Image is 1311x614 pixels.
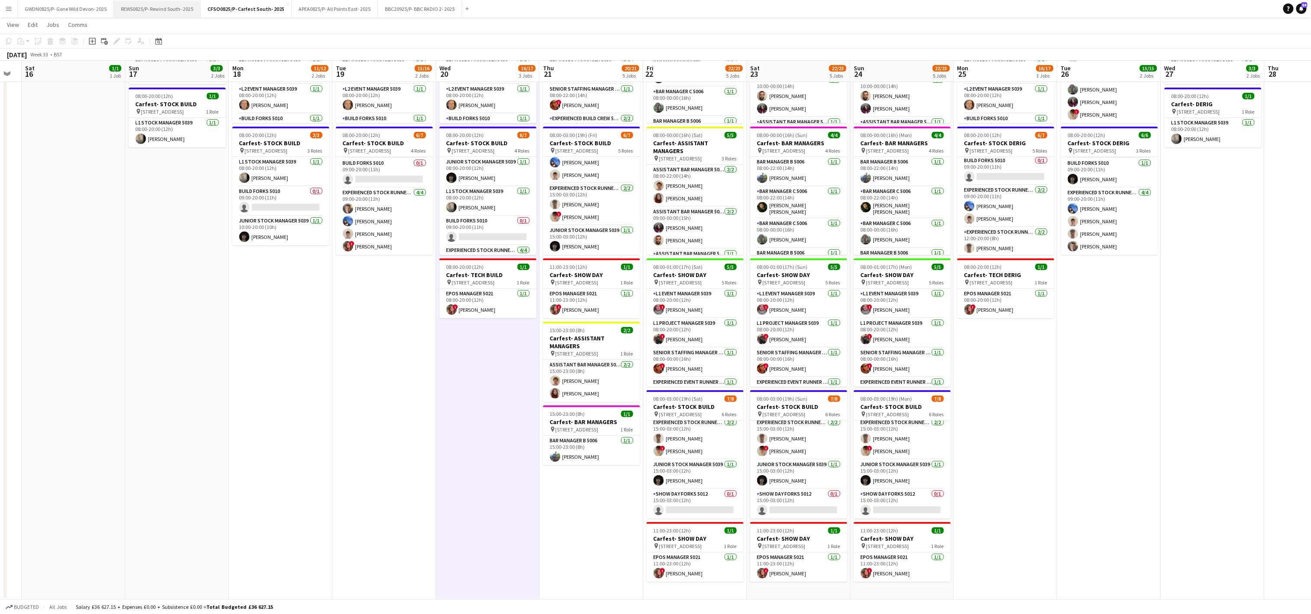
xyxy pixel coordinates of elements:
[621,411,633,417] span: 1/1
[861,264,912,270] span: 08:00-01:00 (17h) (Mon)
[232,127,329,245] app-job-card: 08:00-20:00 (12h)2/3Carfest- STOCK BUILD [STREET_ADDRESS]3 RolesL1 Stock Manager 50391/108:00-20:...
[1061,127,1158,255] app-job-card: 08:00-20:00 (12h)6/6Carfest- STOCK DERIG [STREET_ADDRESS]3 RolesL1 Stock Manager 50391/108:00-20:...
[929,279,944,286] span: 5 Roles
[854,535,951,542] h3: Carfest- SHOW DAY
[232,64,244,72] span: Mon
[232,84,329,114] app-card-role: L2 Event Manager 50391/108:00-20:00 (12h)[PERSON_NAME]
[556,350,599,357] span: [STREET_ADDRESS]
[722,411,737,418] span: 6 Roles
[763,279,806,286] span: [STREET_ADDRESS]
[757,132,808,138] span: 08:00-00:00 (16h) (Sun)
[750,75,847,117] app-card-role: Assistant Bar Manager 50062/210:00-00:00 (14h)[PERSON_NAME][PERSON_NAME]
[647,348,744,377] app-card-role: Senior Staffing Manager 50391/108:00-00:00 (16h)![PERSON_NAME]
[411,147,426,154] span: 4 Roles
[343,132,381,138] span: 08:00-20:00 (12h)
[550,327,585,333] span: 15:00-23:00 (8h)
[647,249,744,278] app-card-role: Assistant Bar Manager 50061/1
[439,289,537,318] app-card-role: EPOS Manager 50211/108:00-20:00 (12h)![PERSON_NAME]
[1171,93,1209,99] span: 08:00-20:00 (12h)
[866,147,909,154] span: [STREET_ADDRESS]
[543,436,640,465] app-card-role: Bar Manager B 50061/115:00-23:00 (8h)[PERSON_NAME]
[439,245,537,313] app-card-role: Experienced Stock Runner 50124/409:00-20:00 (11h)
[239,132,277,138] span: 08:00-20:00 (12h)
[828,527,840,534] span: 1/1
[439,84,537,114] app-card-role: L2 Event Manager 50391/108:00-20:00 (12h)[PERSON_NAME]
[621,132,633,138] span: 6/7
[957,127,1054,255] app-job-card: 08:00-20:00 (12h)6/7Carfest- STOCK DERIG [STREET_ADDRESS]5 RolesL1 Stock Manager 50391/108:00-20:...
[750,117,847,147] app-card-role: Assistant Bar Manager 50061/1
[826,411,840,418] span: 6 Roles
[854,139,951,147] h3: Carfest- BAR MANAGERS
[1139,132,1151,138] span: 6/6
[854,403,951,411] h3: Carfest- STOCK BUILD
[543,225,640,255] app-card-role: Junior Stock Manager 50391/115:00-03:00 (12h)[PERSON_NAME]
[1177,108,1220,115] span: [STREET_ADDRESS]
[854,258,951,387] div: 08:00-01:00 (17h) (Mon)5/5Carfest- SHOW DAY [STREET_ADDRESS]5 RolesL1 Event Manager 50391/108:00-...
[861,132,912,138] span: 08:00-00:00 (16h) (Mon)
[647,390,744,519] app-job-card: 08:00-03:00 (19h) (Sat)7/8Carfest- STOCK BUILD [STREET_ADDRESS]6 Roles[PERSON_NAME][PERSON_NAME]E...
[854,75,951,117] app-card-role: Assistant Bar Manager 50062/210:00-00:00 (14h)[PERSON_NAME][PERSON_NAME]
[550,264,588,270] span: 11:00-23:00 (12h)
[964,132,1002,138] span: 08:00-20:00 (12h)
[828,395,840,402] span: 7/8
[1068,132,1106,138] span: 08:00-20:00 (12h)
[647,552,744,582] app-card-role: EPOS Manager 50211/111:00-23:00 (12h)![PERSON_NAME]
[647,116,744,146] app-card-role: Bar Manager B 50061/1
[654,264,703,270] span: 08:00-01:00 (17h) (Sat)
[647,289,744,318] app-card-role: L1 Event Manager 50391/108:00-20:00 (12h)![PERSON_NAME]
[929,411,944,418] span: 6 Roles
[336,188,433,255] app-card-role: Experienced Stock Runner 50124/409:00-20:00 (11h)[PERSON_NAME][PERSON_NAME][PERSON_NAME]![PERSON_...
[54,51,62,58] div: BST
[453,304,458,310] span: !
[46,21,59,29] span: Jobs
[757,527,795,534] span: 11:00-23:00 (12h)
[647,418,744,460] app-card-role: Experienced Stock Runner 50122/215:00-03:00 (12h)[PERSON_NAME]![PERSON_NAME]
[647,403,744,411] h3: Carfest- STOCK BUILD
[439,64,451,72] span: Wed
[932,132,944,138] span: 4/4
[543,139,640,147] h3: Carfest- STOCK BUILD
[750,489,847,519] app-card-role: Show Day Forks 50120/115:00-03:00 (12h)
[854,390,951,519] div: 08:00-03:00 (19h) (Mon)7/8Carfest- STOCK BUILD [STREET_ADDRESS]6 Roles[PERSON_NAME][PERSON_NAME]E...
[24,19,41,30] a: Edit
[1074,147,1116,154] span: [STREET_ADDRESS]
[647,535,744,542] h3: Carfest- SHOW DAY
[245,147,288,154] span: [STREET_ADDRESS]
[854,522,951,582] app-job-card: 11:00-23:00 (12h)1/1Carfest- SHOW DAY [STREET_ADDRESS]1 RoleEPOS Manager 50211/111:00-23:00 (12h)...
[543,271,640,279] h3: Carfest- SHOW DAY
[543,418,640,426] h3: Carfest- BAR MANAGERS
[659,279,702,286] span: [STREET_ADDRESS]
[867,446,872,451] span: !
[854,271,951,279] h3: Carfest- SHOW DAY
[292,0,378,17] button: APEA0825/P- All Points East- 2025
[207,93,219,99] span: 1/1
[957,156,1054,185] app-card-role: Build Forks 50100/109:00-20:00 (11h)
[750,318,847,348] app-card-role: L1 Project Manager 50391/108:00-20:00 (12h)![PERSON_NAME]
[647,271,744,279] h3: Carfest- SHOW DAY
[660,446,665,451] span: !
[348,147,391,154] span: [STREET_ADDRESS]
[757,264,808,270] span: 08:00-01:00 (17h) (Sun)
[660,304,665,310] span: !
[854,248,951,278] app-card-role: Bar Manager B 50061/1
[647,127,744,255] app-job-card: 08:00-00:00 (16h) (Sat)5/5Carfest- ASSISTANT MANAGERS [STREET_ADDRESS]3 RolesAssistant Bar Manage...
[336,127,433,255] app-job-card: 08:00-20:00 (12h)6/7Carfest- STOCK BUILD [STREET_ADDRESS]4 RolesL1 Stock Manager 50391/108:00-20:...
[543,127,640,255] app-job-card: 08:00-03:00 (19h) (Fri)6/7Carfest- STOCK BUILD [STREET_ADDRESS]5 Roles Experienced Stock Runner 5...
[647,522,744,582] app-job-card: 11:00-23:00 (12h)1/1Carfest- SHOW DAY [STREET_ADDRESS]1 RoleEPOS Manager 50211/111:00-23:00 (12h)...
[750,403,847,411] h3: Carfest- STOCK BUILD
[1165,100,1262,108] h3: Carfest- DERIG
[854,348,951,377] app-card-role: Senior Staffing Manager 50391/108:00-00:00 (16h)![PERSON_NAME]
[861,527,898,534] span: 11:00-23:00 (12h)
[349,241,355,246] span: !
[1035,132,1047,138] span: 6/7
[660,334,665,339] span: !
[764,334,769,339] span: !
[854,127,951,255] div: 08:00-00:00 (16h) (Mon)4/4Carfest- BAR MANAGERS [STREET_ADDRESS]4 RolesBar Manager B 50061/108:00...
[867,304,872,310] span: !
